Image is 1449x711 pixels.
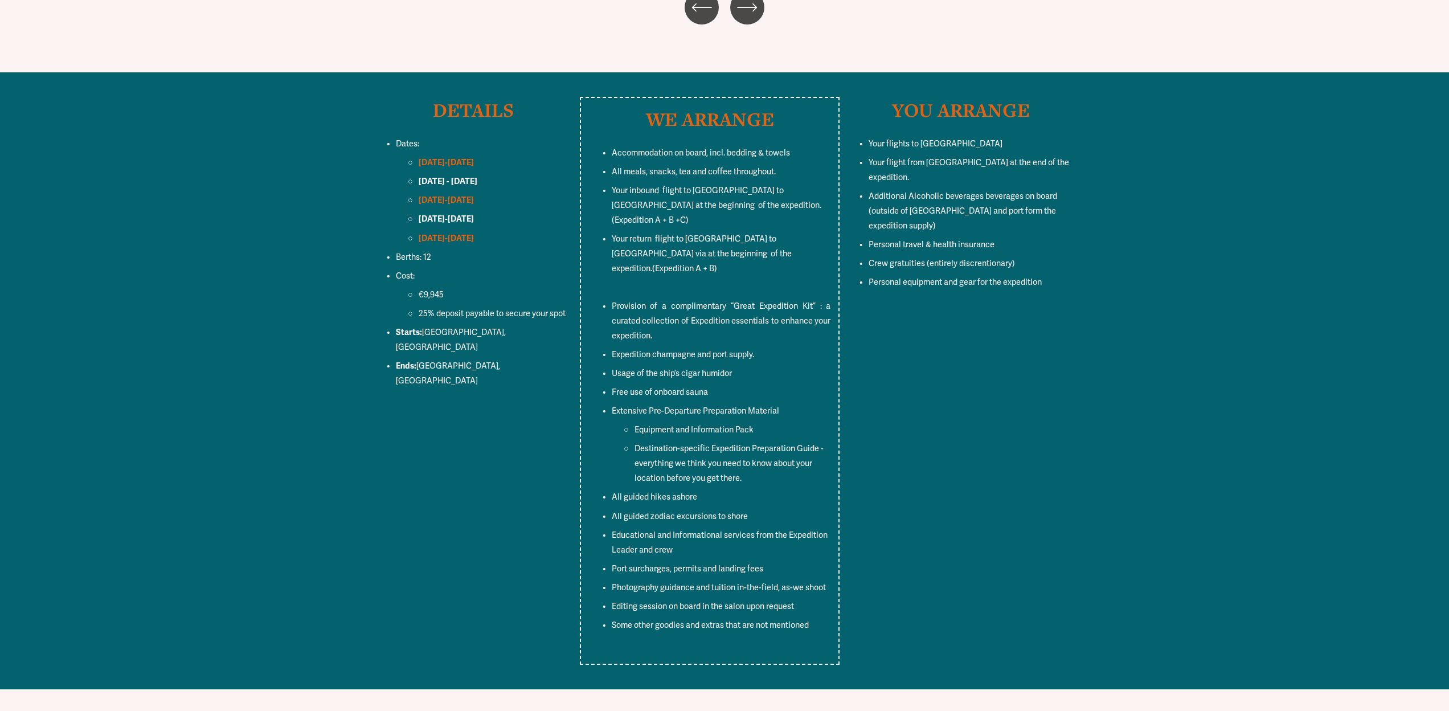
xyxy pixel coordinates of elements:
strong: [DATE]-[DATE] [419,195,474,205]
p: (Expedition A + B +C) [612,183,831,228]
strong: [DATE]-[DATE] [419,157,474,167]
strong: DETAILS [433,97,514,122]
p: Educational and Informational services from the Expedition Leader and crew [612,528,831,558]
span: All guided zodiac excursions to shore [612,512,748,521]
span: Berths: 12 [396,252,431,262]
span: Cost: [396,271,415,281]
p: Photography guidance and tuition in-the-field, as-we shoot [612,581,831,595]
span: Additional Alcoholic beverages beverages on board (outside of [GEOGRAPHIC_DATA] and port form the... [869,191,1059,231]
p: Usage of the ship’s cigar humidor [612,366,831,381]
span: Your flights to [GEOGRAPHIC_DATA] [869,139,1002,149]
p: Expedition champagne and port supply. [612,348,831,362]
span: [GEOGRAPHIC_DATA], [GEOGRAPHIC_DATA] [396,361,502,386]
p: Free use of onboard sauna [612,385,831,400]
strong: [DATE]-[DATE] [419,233,474,243]
strong: WE ARRANGE [646,107,774,132]
strong: Starts: [396,327,422,337]
span: €9,945 [419,290,444,300]
p: Destination-specific Expedition Preparation Guide - everything we think you need to know about yo... [635,442,831,486]
span: All guided hikes ashore [612,492,697,502]
p: (Expedition A + B) [612,232,831,276]
span: Personal travel & health insurance [869,240,994,250]
span: Your inbound flight to [GEOGRAPHIC_DATA] to [GEOGRAPHIC_DATA] at the beginning of the expedition. [612,186,821,210]
span: [GEOGRAPHIC_DATA], [GEOGRAPHIC_DATA] [396,328,507,352]
span: Crew gratuities (entirely discrentionary) [869,259,1015,268]
p: Editing session on board in the salon upon request [612,599,831,614]
p: Port surcharges, permits and landing fees [612,562,831,577]
span: All meals, snacks, tea and coffee throughout. [612,167,776,177]
span: Your flight from [GEOGRAPHIC_DATA] at the end of the expedition. [869,158,1071,182]
strong: YOU ARRANGE [892,97,1030,122]
span: Your return flight to [GEOGRAPHIC_DATA] to [GEOGRAPHIC_DATA] via at the beginning of the expedition. [612,234,793,273]
span: Dates: [396,139,419,149]
p: Provision of a complimentary “Great Expedition Kit” : a curated collection of Expedition essentia... [612,299,831,344]
strong: [DATE] - [DATE] [419,176,477,186]
span: 25% deposit payable to secure your spot [419,309,566,318]
strong: Ends: [396,361,416,371]
span: Extensive Pre-Departure Preparation Material [612,406,779,416]
span: Accommodation on board, incl. bedding & towels [612,148,790,158]
strong: [DATE]-[DATE] [419,214,474,224]
p: Equipment and Information Pack [635,423,831,438]
span: Personal equipment and gear for the expedition [869,277,1042,287]
p: Some other goodies and extras that are not mentioned [612,618,831,633]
